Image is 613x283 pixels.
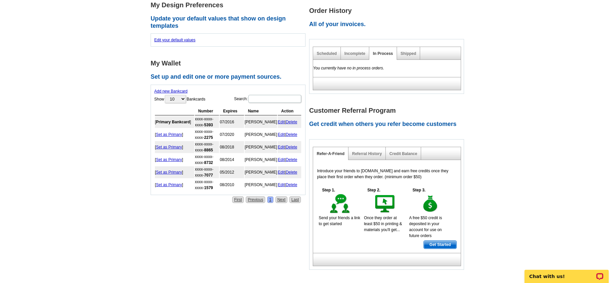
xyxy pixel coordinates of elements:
[364,216,402,232] span: Once they order at least $50 in printing & materials you'll get...
[278,129,301,141] td: |
[278,107,301,115] th: Action
[373,51,393,56] a: In Process
[232,196,244,203] a: First
[220,129,244,141] td: 07/2020
[267,196,273,203] a: 1
[151,2,309,9] h1: My Design Preferences
[156,170,182,175] a: Set as Primary
[352,151,382,156] a: Referral History
[419,193,442,215] img: step-3.gif
[234,94,302,103] label: Search:
[151,60,309,67] h1: My Wallet
[154,38,196,42] a: Edit your default values
[278,170,285,175] a: Edit
[278,166,301,178] td: |
[151,73,309,81] h2: Set up and edit one or more payment sources.
[220,166,244,178] td: 05/2012
[156,132,182,137] a: Set as Primary
[195,154,219,166] td: xxxx-xxxx-xxxx-
[401,51,416,56] a: Shipped
[195,166,219,178] td: xxxx-xxxx-xxxx-
[155,141,194,153] td: [ ]
[278,157,285,162] a: Edit
[409,216,442,238] span: A free $50 credit is deposited in your account for use on future orders
[309,121,468,128] h2: Get credit when others you refer become customers
[289,196,301,203] a: Last
[278,154,301,166] td: |
[156,182,182,187] a: Set as Primary
[156,120,190,124] b: Primary Bankcard
[155,116,194,128] td: [ ]
[278,179,301,191] td: |
[278,120,285,124] a: Edit
[313,66,384,70] em: You currently have no in process orders.
[245,116,277,128] td: [PERSON_NAME]
[220,116,244,128] td: 07/2016
[317,151,344,156] a: Refer-A-Friend
[220,107,244,115] th: Expires
[309,21,468,28] h2: All of your invoices.
[286,157,297,162] a: Delete
[286,170,297,175] a: Delete
[220,141,244,153] td: 08/2018
[319,187,339,193] h5: Step 1.
[195,141,219,153] td: xxxx-xxxx-xxxx-
[156,157,182,162] a: Set as Primary
[155,129,194,141] td: [ ]
[278,116,301,128] td: |
[409,187,429,193] h5: Step 3.
[374,193,397,215] img: step-2.gif
[309,7,468,14] h1: Order History
[220,154,244,166] td: 08/2014
[246,196,265,203] a: Previous
[195,129,219,141] td: xxxx-xxxx-xxxx-
[278,182,285,187] a: Edit
[155,154,194,166] td: [ ]
[245,107,277,115] th: Name
[245,141,277,153] td: [PERSON_NAME]
[245,166,277,178] td: [PERSON_NAME]
[275,196,288,203] a: Next
[245,154,277,166] td: [PERSON_NAME]
[344,51,365,56] a: Incomplete
[155,166,194,178] td: [ ]
[286,145,297,149] a: Delete
[309,107,468,114] h1: Customer Referral Program
[195,116,219,128] td: xxxx-xxxx-xxxx-
[204,148,213,152] strong: 8865
[195,179,219,191] td: xxxx-xxxx-xxxx-
[286,182,297,187] a: Delete
[204,185,213,190] strong: 1579
[151,15,309,29] h2: Update your default values that show on design templates
[317,51,337,56] a: Scheduled
[423,240,457,249] a: Get Started
[248,95,301,103] input: Search:
[329,193,351,215] img: step-1.gif
[154,94,205,104] label: Show Bankcards
[319,216,360,226] span: Send your friends a link to get started
[204,160,213,165] strong: 8732
[286,120,297,124] a: Delete
[286,132,297,137] a: Delete
[204,123,213,127] strong: 5393
[156,145,182,149] a: Set as Primary
[520,262,613,283] iframe: LiveChat chat widget
[220,179,244,191] td: 08/2010
[278,145,285,149] a: Edit
[245,179,277,191] td: [PERSON_NAME]
[278,141,301,153] td: |
[204,173,213,178] strong: 7077
[389,151,417,156] a: Credit Balance
[154,89,188,94] a: Add new Bankcard
[364,187,384,193] h5: Step 2.
[424,241,456,249] span: Get Started
[317,168,457,180] p: Introduce your friends to [DOMAIN_NAME] and earn free credits once they place their first order w...
[204,135,213,140] strong: 2275
[245,129,277,141] td: [PERSON_NAME]
[278,132,285,137] a: Edit
[155,179,194,191] td: [ ]
[165,95,186,103] select: ShowBankcards
[195,107,219,115] th: Number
